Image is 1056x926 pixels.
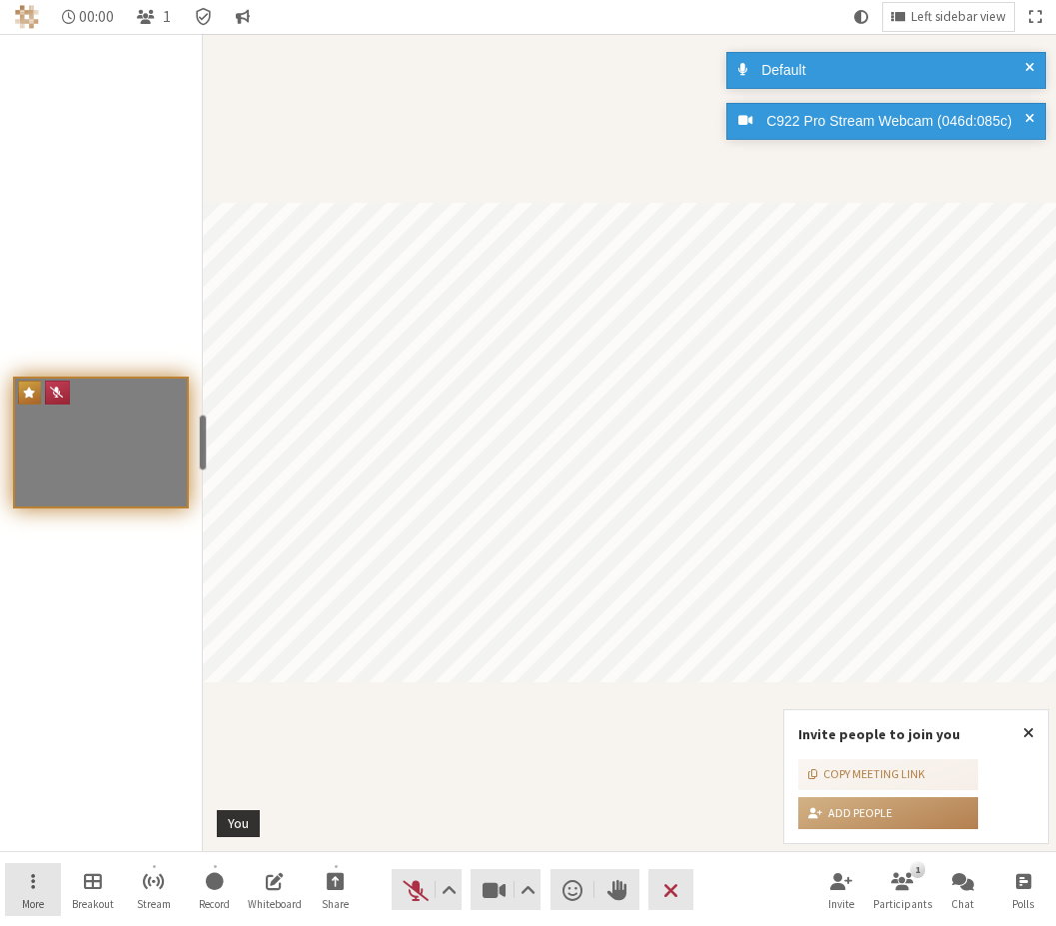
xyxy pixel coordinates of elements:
[308,863,364,917] button: Start sharing
[129,3,179,31] button: Open participant list
[187,863,243,917] button: Start recording
[79,8,114,25] span: 00:00
[436,869,461,910] button: Audio settings
[137,898,171,910] span: Stream
[221,813,256,834] div: You
[873,898,932,910] span: Participants
[54,3,123,31] div: Timer
[186,3,221,31] div: Meeting details Encryption enabled
[228,3,258,31] button: Conversation
[65,863,121,917] button: Manage Breakout Rooms
[199,898,230,910] span: Record
[199,415,207,470] div: resize
[322,898,349,910] span: Share
[471,869,540,910] button: Stop video (Alt+V)
[15,5,39,29] img: Iotum
[1012,898,1034,910] span: Polls
[846,3,876,31] button: Using system theme
[5,863,61,917] button: Open menu
[203,34,1056,851] section: Participant
[126,863,182,917] button: Start streaming
[754,60,1032,81] div: Default
[995,863,1051,917] button: Open poll
[911,10,1006,25] span: Left sidebar view
[813,863,869,917] button: Invite participants (Alt+I)
[248,898,302,910] span: Whiteboard
[594,869,639,910] button: Raise hand
[550,869,595,910] button: Send a reaction
[883,3,1014,31] button: Change layout
[516,869,540,910] button: Video setting
[874,863,930,917] button: Open participant list
[759,111,1032,132] div: C922 Pro Stream Webcam (046d:085c)
[951,898,974,910] span: Chat
[648,869,693,910] button: End or leave meeting
[1009,710,1048,756] button: Close popover
[392,869,462,910] button: Unmute (Alt+A)
[1021,3,1049,31] button: Fullscreen
[808,765,925,783] div: Copy meeting link
[72,898,114,910] span: Breakout
[798,725,960,743] label: Invite people to join you
[798,759,978,791] button: Copy meeting link
[828,898,854,910] span: Invite
[247,863,303,917] button: Open shared whiteboard
[163,8,171,25] span: 1
[935,863,991,917] button: Open chat
[798,797,978,829] button: Add people
[910,861,925,877] div: 1
[22,898,44,910] span: More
